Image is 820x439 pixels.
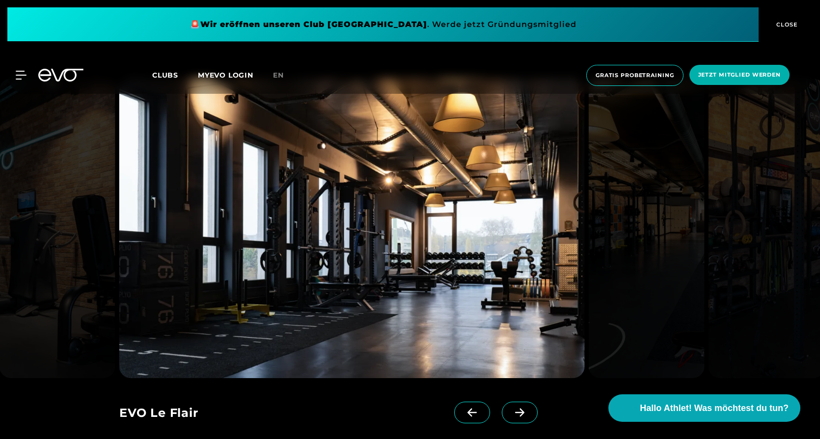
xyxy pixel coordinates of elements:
a: Jetzt Mitglied werden [686,65,793,86]
a: MYEVO LOGIN [198,71,253,80]
button: CLOSE [759,7,813,42]
span: en [273,71,284,80]
span: CLOSE [774,20,798,29]
img: evofitness [119,79,584,378]
span: Clubs [152,71,178,80]
span: Gratis Probetraining [596,71,674,80]
button: Hallo Athlet! Was möchtest du tun? [608,394,800,422]
a: en [273,70,296,81]
span: Jetzt Mitglied werden [698,71,781,79]
img: evofitness [588,79,705,378]
a: Clubs [152,70,198,80]
span: Hallo Athlet! Was möchtest du tun? [640,402,789,415]
a: Gratis Probetraining [583,65,686,86]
